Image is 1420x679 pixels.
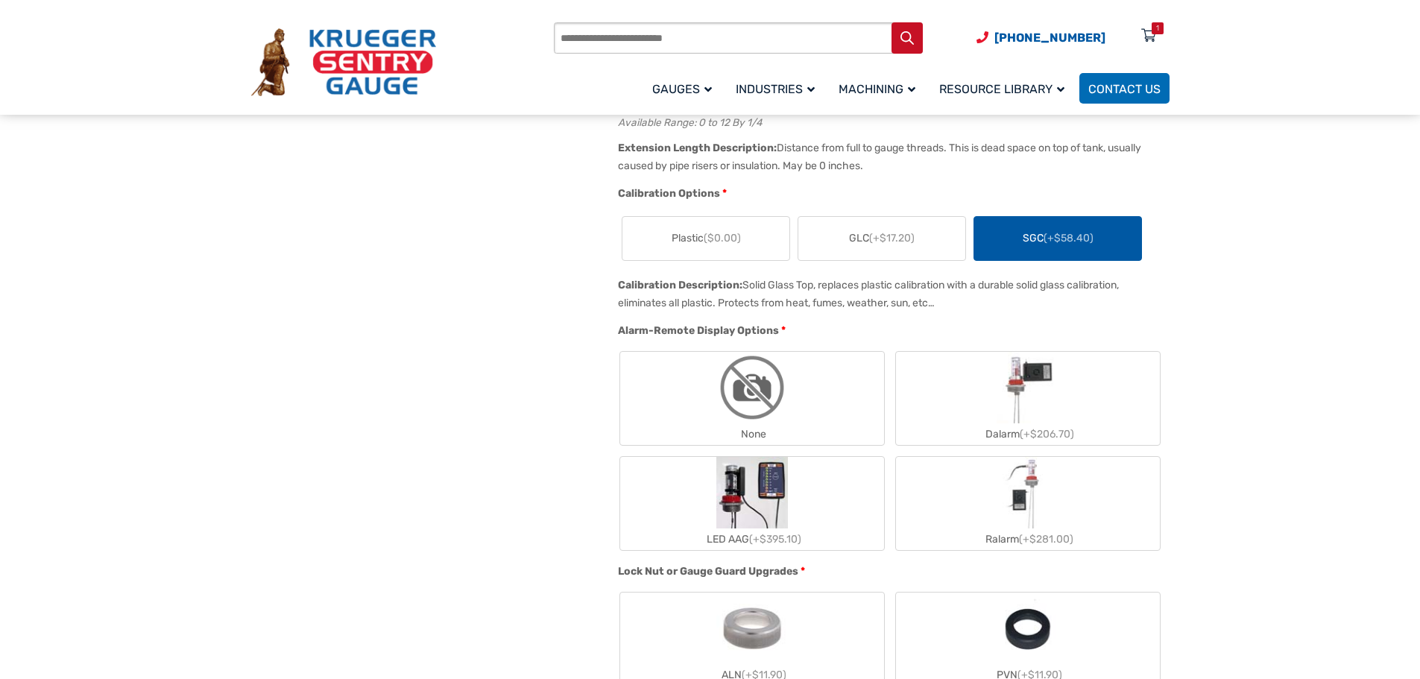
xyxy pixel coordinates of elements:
span: Industries [736,82,815,96]
span: (+$281.00) [1019,533,1073,546]
span: Contact Us [1088,82,1161,96]
label: Dalarm [896,352,1160,445]
div: None [620,423,884,445]
div: Distance from full to gauge threads. This is dead space on top of tank, usually caused by pipe ri... [618,142,1141,172]
a: Industries [727,71,830,106]
img: Krueger Sentry Gauge [251,28,436,97]
label: None [620,352,884,445]
span: Resource Library [939,82,1064,96]
span: Gauges [652,82,712,96]
span: (+$58.40) [1044,232,1094,244]
span: ($0.00) [704,232,741,244]
span: SGC [1023,230,1094,246]
span: Plastic [672,230,741,246]
span: Alarm-Remote Display Options [618,324,779,337]
span: Lock Nut or Gauge Guard Upgrades [618,565,798,578]
div: Dalarm [896,423,1160,445]
span: Calibration Options [618,187,720,200]
a: Contact Us [1079,73,1170,104]
span: Extension Length Description: [618,142,777,154]
a: Machining [830,71,930,106]
a: Phone Number (920) 434-8860 [976,28,1105,47]
span: (+$395.10) [749,533,801,546]
abbr: required [781,323,786,338]
span: (+$17.20) [869,232,915,244]
a: Resource Library [930,71,1079,106]
span: (+$206.70) [1020,428,1074,440]
label: LED AAG [620,457,884,550]
abbr: required [722,186,727,201]
div: 1 [1156,22,1159,34]
div: Available Range: 0 to 12 By 1/4 [618,113,1161,127]
div: Ralarm [896,528,1160,550]
div: LED AAG [620,528,884,550]
span: Machining [839,82,915,96]
label: Ralarm [896,457,1160,550]
span: [PHONE_NUMBER] [994,31,1105,45]
span: Calibration Description: [618,279,742,291]
span: GLC [849,230,915,246]
abbr: required [801,563,805,579]
a: Gauges [643,71,727,106]
div: Solid Glass Top, replaces plastic calibration with a durable solid glass calibration, eliminates ... [618,279,1119,309]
